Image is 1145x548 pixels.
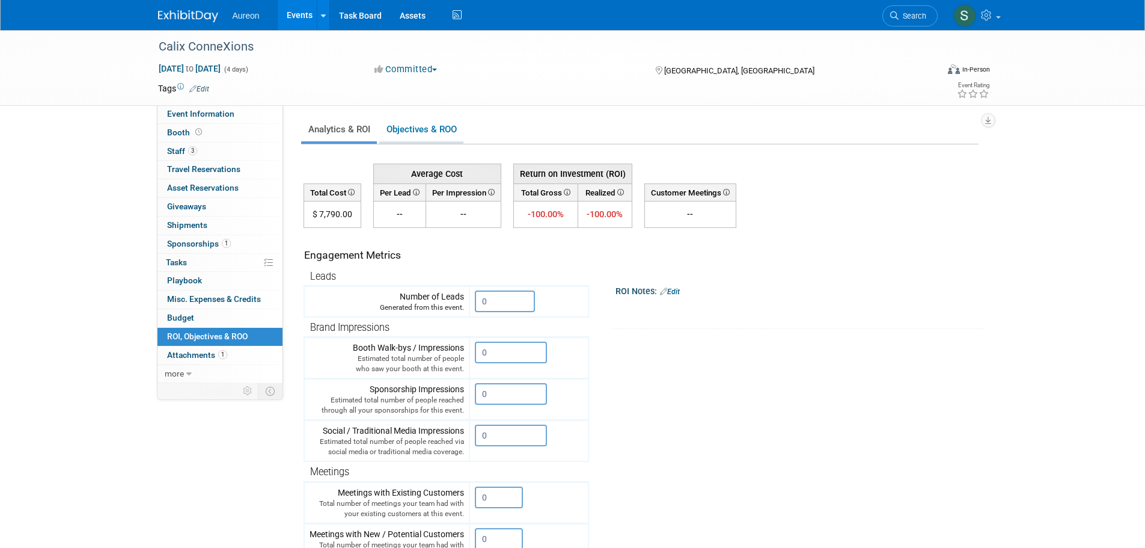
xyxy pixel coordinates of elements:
[167,183,239,192] span: Asset Reservations
[587,209,623,220] span: -100.00%
[513,164,632,183] th: Return on Investment (ROI)
[158,10,218,22] img: ExhibitDay
[157,328,282,346] a: ROI, Objectives & ROO
[158,63,221,74] span: [DATE] [DATE]
[373,164,501,183] th: Average Cost
[650,208,731,220] div: --
[157,272,282,290] a: Playbook
[310,395,464,416] div: Estimated total number of people reached through all your sponsorships for this event.
[310,271,336,282] span: Leads
[301,118,377,141] a: Analytics & ROI
[167,331,248,341] span: ROI, Objectives & ROO
[258,383,282,399] td: Toggle Event Tabs
[953,4,976,27] img: Sophia Millang
[157,309,282,327] a: Budget
[882,5,938,26] a: Search
[222,239,231,248] span: 1
[899,11,926,20] span: Search
[165,369,184,378] span: more
[157,235,282,253] a: Sponsorships1
[310,466,349,478] span: Meetings
[660,288,680,296] a: Edit
[379,118,463,141] a: Objectives & ROO
[167,350,227,360] span: Attachments
[167,128,204,137] span: Booth
[223,66,248,73] span: (4 days)
[167,146,197,156] span: Staff
[370,63,442,76] button: Committed
[867,63,991,81] div: Event Format
[188,146,197,155] span: 3
[184,64,195,73] span: to
[310,291,464,313] div: Number of Leads
[167,294,261,304] span: Misc. Expenses & Credits
[373,183,426,201] th: Per Lead
[310,437,464,457] div: Estimated total number of people reached via social media or traditional media coverage.
[154,36,920,58] div: Calix ConneXions
[157,161,282,179] a: Travel Reservations
[615,282,984,298] div: ROI Notes:
[528,209,564,220] span: -100.00%
[237,383,258,399] td: Personalize Event Tab Strip
[304,202,361,228] td: $ 7,790.00
[157,217,282,235] a: Shipments
[304,183,361,201] th: Total Cost
[157,254,282,272] a: Tasks
[310,303,464,313] div: Generated from this event.
[158,82,209,94] td: Tags
[167,109,234,119] span: Event Information
[304,248,584,263] div: Engagement Metrics
[167,276,202,285] span: Playbook
[167,164,240,174] span: Travel Reservations
[957,82,989,88] div: Event Rating
[962,65,990,74] div: In-Person
[157,365,282,383] a: more
[167,239,231,248] span: Sponsorships
[310,383,464,416] div: Sponsorship Impressions
[310,487,464,519] div: Meetings with Existing Customers
[513,183,578,201] th: Total Gross
[460,209,466,219] span: --
[167,202,206,211] span: Giveaways
[157,346,282,365] a: Attachments1
[166,257,187,267] span: Tasks
[310,425,464,457] div: Social / Traditional Media Impressions
[157,291,282,309] a: Misc. Expenses & Credits
[310,342,464,374] div: Booth Walk-bys / Impressions
[189,85,209,93] a: Edit
[310,499,464,519] div: Total number of meetings your team had with your existing customers at this event.
[157,179,282,197] a: Asset Reservations
[310,322,389,333] span: Brand Impressions
[397,209,403,219] span: --
[644,183,736,201] th: Customer Meetings
[157,105,282,123] a: Event Information
[948,64,960,74] img: Format-Inperson.png
[578,183,632,201] th: Realized
[218,350,227,359] span: 1
[426,183,501,201] th: Per Impression
[233,11,260,20] span: Aureon
[664,66,814,75] span: [GEOGRAPHIC_DATA], [GEOGRAPHIC_DATA]
[167,313,194,322] span: Budget
[193,128,204,137] span: Booth not reserved yet
[157,124,282,142] a: Booth
[310,354,464,374] div: Estimated total number of people who saw your booth at this event.
[167,220,207,230] span: Shipments
[157,198,282,216] a: Giveaways
[157,143,282,161] a: Staff3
